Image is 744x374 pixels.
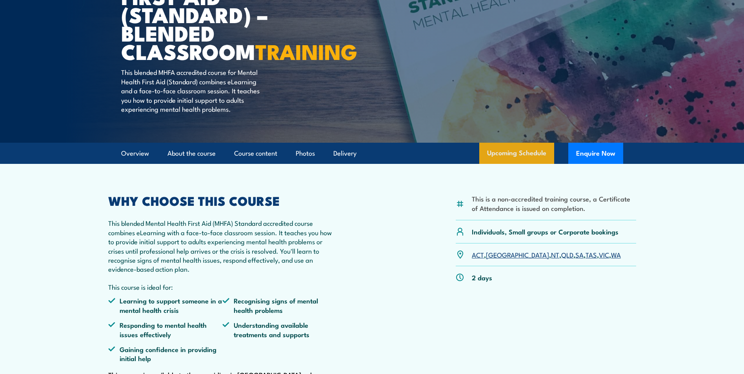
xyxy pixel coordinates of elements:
[167,143,216,164] a: About the course
[575,250,584,259] a: SA
[472,273,492,282] p: 2 days
[479,143,554,164] a: Upcoming Schedule
[611,250,621,259] a: WA
[222,296,337,314] li: Recognising signs of mental health problems
[108,320,223,339] li: Responding to mental health issues effectively
[568,143,623,164] button: Enquire Now
[108,296,223,314] li: Learning to support someone in a mental health crisis
[108,282,337,291] p: This course is ideal for:
[551,250,559,259] a: NT
[234,143,277,164] a: Course content
[599,250,609,259] a: VIC
[472,194,636,212] li: This is a non-accredited training course, a Certificate of Attendance is issued on completion.
[108,345,223,363] li: Gaining confidence in providing initial help
[486,250,549,259] a: [GEOGRAPHIC_DATA]
[561,250,573,259] a: QLD
[472,250,484,259] a: ACT
[586,250,597,259] a: TAS
[108,218,337,273] p: This blended Mental Health First Aid (MHFA) Standard accredited course combines eLearning with a ...
[121,143,149,164] a: Overview
[121,67,264,113] p: This blended MHFA accredited course for Mental Health First Aid (Standard) combines eLearning and...
[296,143,315,164] a: Photos
[333,143,357,164] a: Delivery
[472,227,618,236] p: Individuals, Small groups or Corporate bookings
[255,34,357,67] strong: TRAINING
[222,320,337,339] li: Understanding available treatments and supports
[108,195,337,206] h2: WHY CHOOSE THIS COURSE
[472,250,621,259] p: , , , , , , ,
